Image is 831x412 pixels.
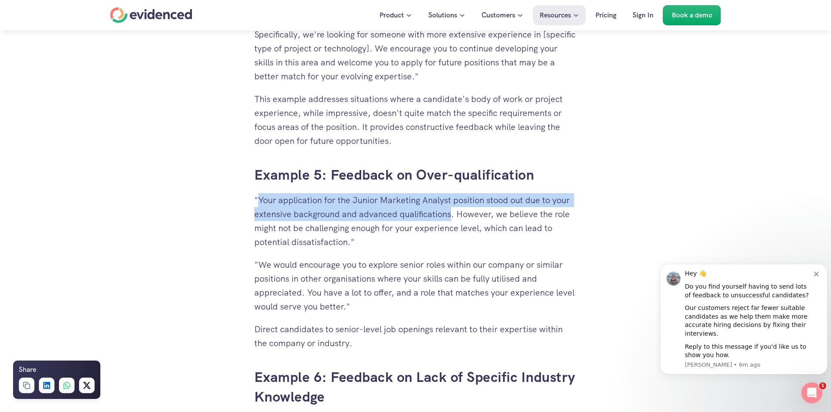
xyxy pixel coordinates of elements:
[626,5,660,25] a: Sign In
[254,322,577,350] p: Direct candidates to senior-level job openings relevant to their expertise within the company or ...
[380,10,404,21] p: Product
[672,10,712,21] p: Book a demo
[19,364,36,375] h6: Share
[254,165,577,185] h3: Example 5: Feedback on Over-qualification
[482,10,515,21] p: Customers
[110,7,192,23] a: Home
[428,10,457,21] p: Solutions
[819,382,826,389] span: 1
[254,92,577,148] p: This example addresses situations where a candidate's body of work or project experience, while i...
[801,382,822,403] iframe: Intercom live chat
[657,251,831,388] iframe: Intercom notifications message
[254,368,577,407] h3: Example 6: Feedback on Lack of Specific Industry Knowledge
[633,10,653,21] p: Sign In
[254,258,577,313] p: "We would encourage you to explore senior roles within our company or similar positions in other ...
[254,193,577,249] p: "Your application for the Junior Marketing Analyst position stood out due to your extensive backg...
[663,5,721,25] a: Book a demo
[595,10,616,21] p: Pricing
[540,10,571,21] p: Resources
[589,5,623,25] a: Pricing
